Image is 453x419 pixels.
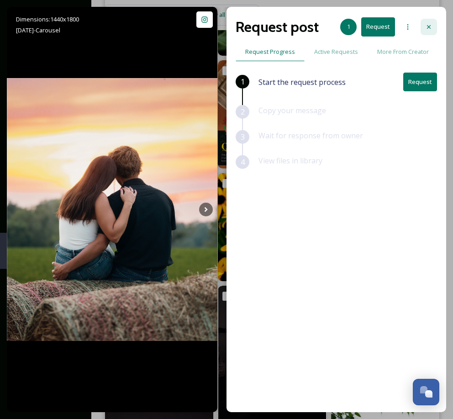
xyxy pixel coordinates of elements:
[258,77,346,88] span: Start the request process
[236,16,319,38] h2: Request post
[377,47,429,56] span: More From Creator
[314,47,358,56] span: Active Requests
[258,131,363,141] span: Wait for response from owner
[403,73,437,91] button: Request
[241,157,245,168] span: 4
[413,379,439,405] button: Open Chat
[347,22,350,31] span: 1
[16,15,79,23] span: Dimensions: 1440 x 1800
[7,78,217,341] img: Nothing more romantic than a beautiful sunset in a field with your favorite person. This couples ...
[241,131,245,142] span: 3
[241,106,245,117] span: 2
[258,105,326,115] span: Copy your message
[16,26,60,34] span: [DATE] - Carousel
[241,76,245,87] span: 1
[245,47,295,56] span: Request Progress
[361,17,395,36] button: Request
[258,156,322,166] span: View files in library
